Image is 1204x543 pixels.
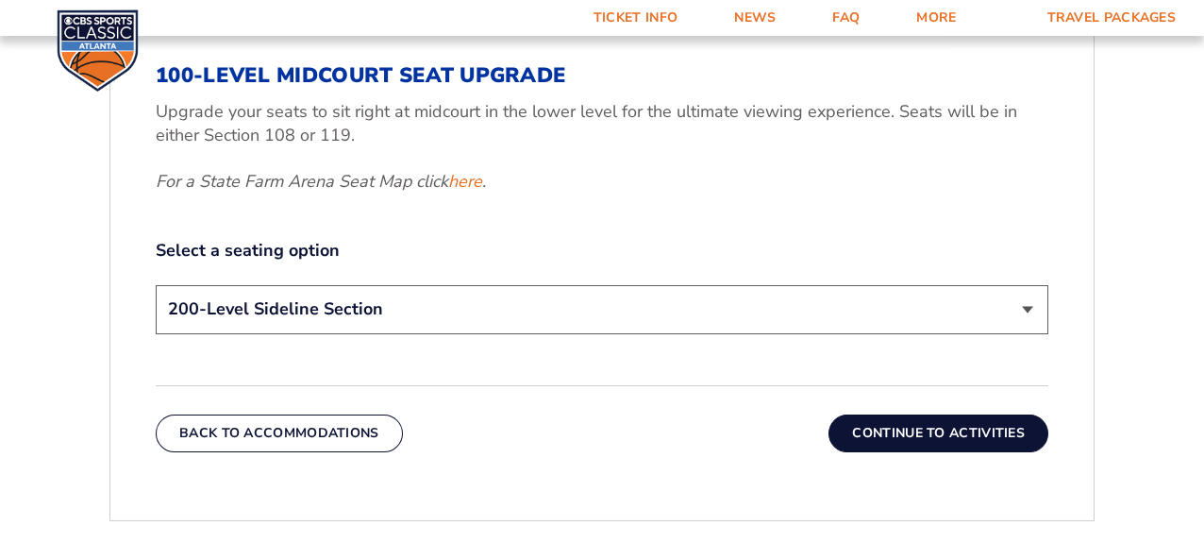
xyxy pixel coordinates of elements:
label: Select a seating option [156,239,1048,263]
img: CBS Sports Classic [57,9,139,92]
h3: 100-Level Midcourt Seat Upgrade [156,63,1048,88]
a: here [448,170,482,194]
button: Back To Accommodations [156,415,403,452]
p: Upgrade your seats to sit right at midcourt in the lower level for the ultimate viewing experienc... [156,100,1048,147]
button: Continue To Activities [828,415,1048,452]
em: For a State Farm Arena Seat Map click . [156,170,486,193]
